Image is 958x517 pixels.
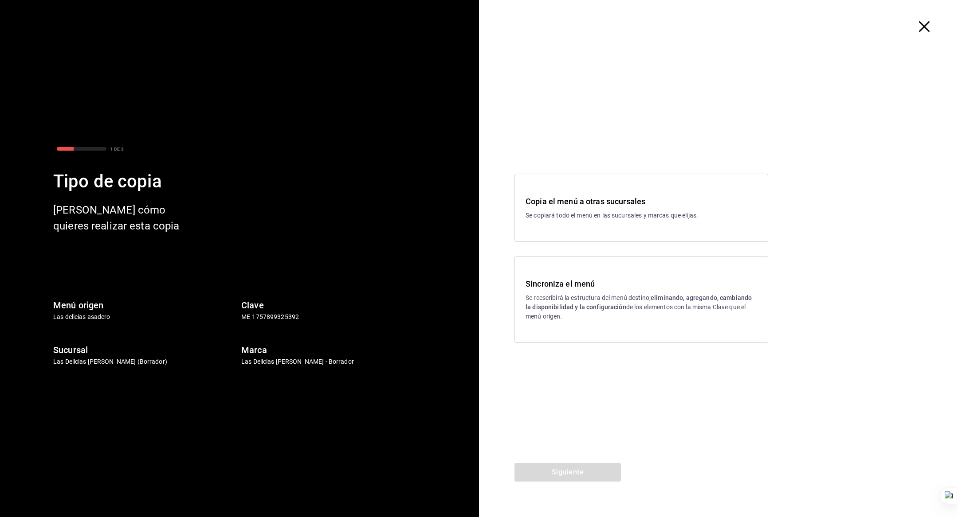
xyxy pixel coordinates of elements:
[53,357,238,366] p: Las Delicias [PERSON_NAME] (Borrador)
[241,343,426,357] h6: Marca
[53,168,426,195] div: Tipo de copia
[526,278,757,290] h3: Sincroniza el menú
[53,298,238,312] h6: Menú origen
[526,211,757,220] p: Se copiará todo el menú en las sucursales y marcas que elijas.
[526,195,757,207] h3: Copia el menú a otras sucursales
[53,202,195,234] div: [PERSON_NAME] cómo quieres realizar esta copia
[526,293,757,321] p: Se reescribirá la estructura del menú destino; de los elementos con la misma Clave que el menú or...
[53,343,238,357] h6: Sucursal
[241,312,426,322] p: ME-1757899325392
[241,298,426,312] h6: Clave
[526,294,752,311] strong: eliminando, agregando, cambiando la disponibilidad y la configuración
[110,146,124,152] div: 1 DE 3
[241,357,426,366] p: Las Delicias [PERSON_NAME] - Borrador
[53,312,238,322] p: Las delicias asadero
